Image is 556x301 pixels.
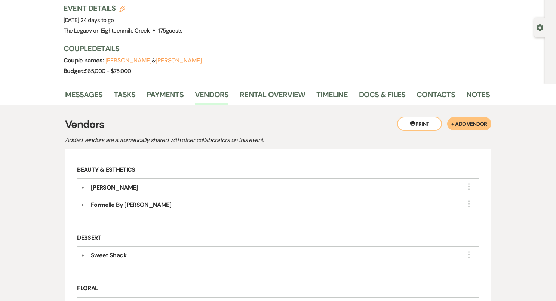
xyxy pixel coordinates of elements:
span: & [105,57,202,64]
button: ▼ [79,254,87,257]
a: Payments [147,89,184,105]
span: $65,000 - $75,000 [85,67,131,75]
h3: Event Details [64,3,183,13]
div: Sweet Shack [91,251,126,260]
button: [PERSON_NAME] [105,58,152,64]
a: Notes [466,89,490,105]
h6: Dessert [77,230,479,247]
a: Vendors [195,89,228,105]
a: Rental Overview [240,89,305,105]
div: [PERSON_NAME] [91,183,138,192]
span: [DATE] [64,16,114,24]
button: + Add Vendor [447,117,491,130]
button: ▼ [79,203,87,207]
h6: Beauty & Esthetics [77,162,479,179]
span: 175 guests [158,27,182,34]
h6: Floral [77,280,479,298]
button: Open lead details [537,24,543,31]
a: Contacts [417,89,455,105]
a: Tasks [114,89,135,105]
span: 24 days to go [80,16,114,24]
h3: Vendors [65,117,491,132]
span: | [79,16,114,24]
a: Timeline [316,89,348,105]
p: Added vendors are automatically shared with other collaborators on this event. [65,135,327,145]
div: Formelle By [PERSON_NAME] [91,200,171,209]
button: ▼ [79,186,87,190]
span: Budget: [64,67,85,75]
a: Docs & Files [359,89,405,105]
span: Couple names: [64,56,105,64]
h3: Couple Details [64,43,482,54]
button: Print [397,117,442,131]
span: The Legacy on Eighteenmile Creek [64,27,150,34]
a: Messages [65,89,103,105]
button: [PERSON_NAME] [156,58,202,64]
